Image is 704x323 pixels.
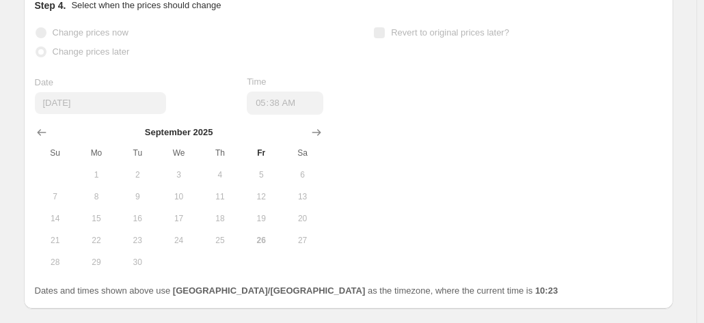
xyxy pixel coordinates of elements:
span: 2 [122,169,152,180]
span: 12 [246,191,276,202]
span: 18 [205,213,235,224]
span: Dates and times shown above use as the timezone, where the current time is [35,285,558,296]
button: Tuesday September 23 2025 [117,229,158,251]
span: 20 [287,213,317,224]
input: 9/26/2025 [35,92,166,114]
button: Monday September 15 2025 [76,208,117,229]
input: 12:00 [247,92,323,115]
span: 27 [287,235,317,246]
button: Tuesday September 30 2025 [117,251,158,273]
span: 3 [163,169,193,180]
span: Th [205,148,235,158]
button: Show previous month, August 2025 [32,123,51,142]
button: Tuesday September 9 2025 [117,186,158,208]
b: 10:23 [535,285,558,296]
span: 28 [40,257,70,268]
b: [GEOGRAPHIC_DATA]/[GEOGRAPHIC_DATA] [173,285,365,296]
th: Monday [76,142,117,164]
button: Tuesday September 2 2025 [117,164,158,186]
span: Mo [81,148,111,158]
button: Monday September 8 2025 [76,186,117,208]
span: 26 [246,235,276,246]
button: Wednesday September 3 2025 [158,164,199,186]
span: 16 [122,213,152,224]
button: Saturday September 27 2025 [282,229,323,251]
button: Monday September 1 2025 [76,164,117,186]
th: Saturday [282,142,323,164]
span: 17 [163,213,193,224]
span: 24 [163,235,193,246]
button: Show next month, October 2025 [307,123,326,142]
span: Su [40,148,70,158]
span: Fr [246,148,276,158]
span: 4 [205,169,235,180]
span: 13 [287,191,317,202]
span: Time [247,76,266,87]
button: Monday September 29 2025 [76,251,117,273]
span: 19 [246,213,276,224]
th: Friday [241,142,282,164]
button: Tuesday September 16 2025 [117,208,158,229]
button: Thursday September 25 2025 [200,229,241,251]
button: Wednesday September 17 2025 [158,208,199,229]
span: Date [35,77,53,87]
button: Friday September 19 2025 [241,208,282,229]
button: Wednesday September 24 2025 [158,229,199,251]
button: Sunday September 21 2025 [35,229,76,251]
span: 22 [81,235,111,246]
button: Sunday September 7 2025 [35,186,76,208]
button: Thursday September 11 2025 [200,186,241,208]
th: Tuesday [117,142,158,164]
button: Friday September 12 2025 [241,186,282,208]
button: Monday September 22 2025 [76,229,117,251]
button: Thursday September 18 2025 [200,208,241,229]
th: Thursday [200,142,241,164]
span: 6 [287,169,317,180]
span: 7 [40,191,70,202]
button: Sunday September 14 2025 [35,208,76,229]
th: Sunday [35,142,76,164]
span: Change prices later [53,46,130,57]
span: 30 [122,257,152,268]
span: 9 [122,191,152,202]
span: 14 [40,213,70,224]
button: Saturday September 13 2025 [282,186,323,208]
span: 21 [40,235,70,246]
button: Thursday September 4 2025 [200,164,241,186]
span: Sa [287,148,317,158]
span: 11 [205,191,235,202]
span: 8 [81,191,111,202]
span: 29 [81,257,111,268]
span: 15 [81,213,111,224]
span: We [163,148,193,158]
span: 23 [122,235,152,246]
span: 25 [205,235,235,246]
span: Change prices now [53,27,128,38]
button: Today Friday September 26 2025 [241,229,282,251]
button: Sunday September 28 2025 [35,251,76,273]
span: 10 [163,191,193,202]
span: 5 [246,169,276,180]
span: Revert to original prices later? [391,27,509,38]
button: Saturday September 6 2025 [282,164,323,186]
span: Tu [122,148,152,158]
button: Wednesday September 10 2025 [158,186,199,208]
th: Wednesday [158,142,199,164]
button: Saturday September 20 2025 [282,208,323,229]
button: Friday September 5 2025 [241,164,282,186]
span: 1 [81,169,111,180]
